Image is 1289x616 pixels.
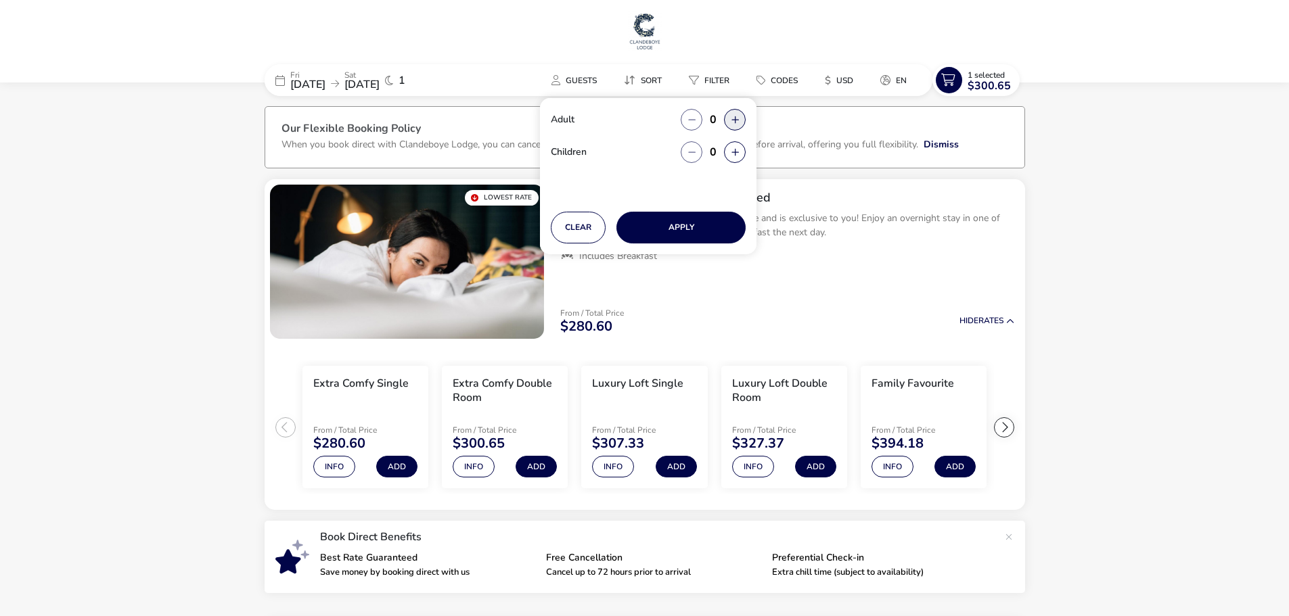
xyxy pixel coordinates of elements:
[613,70,678,90] naf-pibe-menu-bar-item: Sort
[290,71,325,79] p: Fri
[344,77,380,92] span: [DATE]
[592,377,683,391] h3: Luxury Loft Single
[453,456,495,477] button: Info
[732,456,774,477] button: Info
[732,377,836,405] h3: Luxury Loft Double Room
[616,212,746,243] button: Apply
[628,11,662,51] img: Main Website
[270,185,544,339] swiper-slide: 1 / 1
[546,553,761,563] p: Free Cancellation
[872,377,954,391] h3: Family Favourite
[592,426,696,434] p: From / Total Price
[968,70,1005,80] span: 1 Selected
[613,70,673,90] button: Sort
[574,360,714,494] swiper-slide: 3 / 6
[959,316,1014,325] button: HideRates
[641,75,662,86] span: Sort
[320,568,535,577] p: Save money by booking direct with us
[993,360,1133,494] swiper-slide: 6 / 6
[732,437,784,450] span: $327.37
[560,320,612,333] span: $280.60
[290,77,325,92] span: [DATE]
[313,456,355,477] button: Info
[592,437,644,450] span: $307.33
[376,456,417,477] button: Add
[656,456,697,477] button: Add
[435,360,574,494] swiper-slide: 2 / 6
[313,377,409,391] h3: Extra Comfy Single
[932,64,1025,96] naf-pibe-menu-bar-item: 1 Selected$300.65
[549,179,1025,274] div: Best Available B&B Rate GuaranteedThis offer is not available on any other website and is exclusi...
[836,75,853,86] span: USD
[320,531,998,542] p: Book Direct Benefits
[265,64,468,96] div: Fri[DATE]Sat[DATE]1
[924,137,959,151] button: Dismiss
[516,456,557,477] button: Add
[551,147,597,157] label: Children
[541,70,613,90] naf-pibe-menu-bar-item: Guests
[592,456,634,477] button: Info
[814,70,864,90] button: $USD
[313,437,365,450] span: $280.60
[814,70,869,90] naf-pibe-menu-bar-item: $USD
[872,426,976,434] p: From / Total Price
[344,71,380,79] p: Sat
[746,70,814,90] naf-pibe-menu-bar-item: Codes
[551,212,606,243] button: Clear
[678,70,746,90] naf-pibe-menu-bar-item: Filter
[732,426,836,434] p: From / Total Price
[313,426,417,434] p: From / Total Price
[772,568,987,577] p: Extra chill time (subject to availability)
[281,123,1008,137] h3: Our Flexible Booking Policy
[546,568,761,577] p: Cancel up to 72 hours prior to arrival
[872,456,913,477] button: Info
[560,309,624,317] p: From / Total Price
[771,75,798,86] span: Codes
[579,250,657,262] span: Includes Breakfast
[795,456,836,477] button: Add
[320,553,535,563] p: Best Rate Guaranteed
[869,70,918,90] button: en
[399,75,405,86] span: 1
[560,190,1014,206] h2: Best Available B&B Rate Guaranteed
[678,70,740,90] button: Filter
[715,360,854,494] swiper-slide: 4 / 6
[825,74,831,87] i: $
[934,456,976,477] button: Add
[896,75,907,86] span: en
[465,190,539,206] div: Lowest Rate
[566,75,597,86] span: Guests
[453,377,557,405] h3: Extra Comfy Double Room
[281,138,918,151] p: When you book direct with Clandeboye Lodge, you can cancel or change your booking for free up to ...
[968,80,1011,91] span: $300.65
[453,437,505,450] span: $300.65
[746,70,809,90] button: Codes
[453,426,557,434] p: From / Total Price
[704,75,729,86] span: Filter
[541,70,608,90] button: Guests
[551,115,585,124] label: Adult
[772,553,987,563] p: Preferential Check-in
[869,70,923,90] naf-pibe-menu-bar-item: en
[296,360,435,494] swiper-slide: 1 / 6
[560,211,1014,239] p: This offer is not available on any other website and is exclusive to you! Enjoy an overnight stay...
[872,437,924,450] span: $394.18
[932,64,1020,96] button: 1 Selected$300.65
[854,360,993,494] swiper-slide: 5 / 6
[959,315,978,326] span: Hide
